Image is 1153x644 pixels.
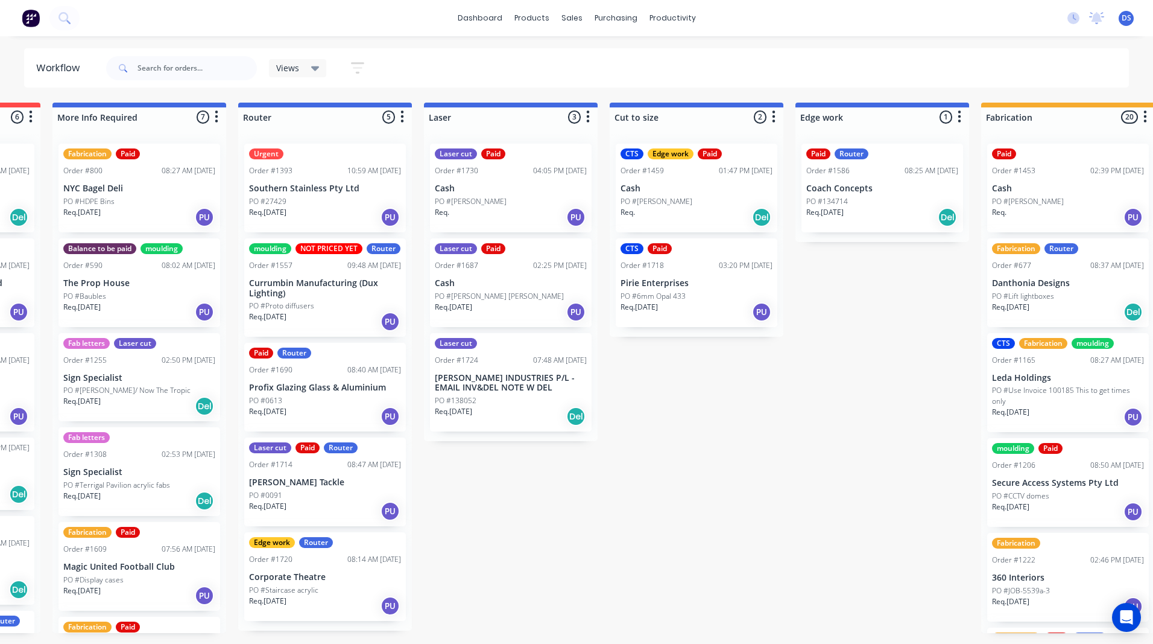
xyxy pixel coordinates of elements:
[508,9,555,27] div: products
[533,260,587,271] div: 02:25 PM [DATE]
[435,196,507,207] p: PO #[PERSON_NAME]
[63,243,136,254] div: Balance to be paid
[249,585,318,596] p: PO #Staircase acrylic
[249,148,283,159] div: Urgent
[987,438,1149,527] div: mouldingPaidOrder #120608:50 AM [DATE]Secure Access Systems Pty LtdPO #CCTV domesReq.[DATE]PU
[621,278,772,289] p: Pirie Enterprises
[1090,355,1144,366] div: 08:27 AM [DATE]
[244,532,406,621] div: Edge workRouterOrder #172008:14 AM [DATE]Corporate TheatrePO #Staircase acrylicReq.[DATE]PU
[249,348,273,359] div: Paid
[63,432,110,443] div: Fab letters
[63,396,101,407] p: Req. [DATE]
[137,56,257,80] input: Search for orders...
[347,260,401,271] div: 09:48 AM [DATE]
[992,585,1050,596] p: PO #JOB-5539a-3
[249,207,286,218] p: Req. [DATE]
[116,148,140,159] div: Paid
[295,243,362,254] div: NOT PRICED YET
[621,165,664,176] div: Order #1459
[992,278,1144,289] p: Danthonia Designs
[481,148,505,159] div: Paid
[63,385,191,396] p: PO #[PERSON_NAME]/ Now The Tropic
[63,480,170,491] p: PO #Terrigal Pavilion acrylic fabs
[162,355,215,366] div: 02:50 PM [DATE]
[435,260,478,271] div: Order #1687
[63,449,107,460] div: Order #1308
[63,302,101,313] p: Req. [DATE]
[566,208,586,227] div: PU
[63,562,215,572] p: Magic United Football Club
[1090,555,1144,566] div: 02:46 PM [DATE]
[430,238,592,327] div: Laser cutPaidOrder #168702:25 PM [DATE]CashPO #[PERSON_NAME] [PERSON_NAME]Req.[DATE]PU
[36,61,86,75] div: Workflow
[63,355,107,366] div: Order #1255
[58,427,220,516] div: Fab lettersOrder #130802:53 PM [DATE]Sign SpecialistPO #Terrigal Pavilion acrylic fabsReq.[DATE]Del
[616,144,777,232] div: CTSEdge workPaidOrder #145901:47 PM [DATE]CashPO #[PERSON_NAME]Req.Del
[801,144,963,232] div: PaidRouterOrder #158608:25 AM [DATE]Coach ConceptsPO #134714Req.[DATE]Del
[435,355,478,366] div: Order #1724
[621,183,772,194] p: Cash
[992,260,1031,271] div: Order #677
[938,208,957,227] div: Del
[987,533,1149,622] div: FabricationOrder #122202:46 PM [DATE]360 InteriorsPO #JOB-5539a-3Req.[DATE]PU
[992,478,1144,488] p: Secure Access Systems Pty Ltd
[324,442,358,453] div: Router
[58,333,220,422] div: Fab lettersLaser cutOrder #125502:50 PM [DATE]Sign SpecialistPO #[PERSON_NAME]/ Now The TropicReq...
[643,9,702,27] div: productivity
[347,365,401,375] div: 08:40 AM [DATE]
[621,196,692,207] p: PO #[PERSON_NAME]
[244,343,406,432] div: PaidRouterOrder #169008:40 AM [DATE]Profix Glazing Glass & AluminiumPO #0613Req.[DATE]PU
[435,278,587,289] p: Cash
[533,355,587,366] div: 07:48 AM [DATE]
[295,442,320,453] div: Paid
[63,491,101,502] p: Req. [DATE]
[249,260,292,271] div: Order #1557
[249,459,292,470] div: Order #1714
[1090,165,1144,176] div: 02:39 PM [DATE]
[992,443,1034,454] div: moulding
[9,580,28,599] div: Del
[992,573,1144,583] p: 360 Interiors
[1123,208,1143,227] div: PU
[277,348,311,359] div: Router
[63,196,115,207] p: PO #HDPE Bins
[9,407,28,426] div: PU
[992,491,1049,502] p: PO #CCTV domes
[806,183,958,194] p: Coach Concepts
[249,165,292,176] div: Order #1393
[9,208,28,227] div: Del
[435,243,477,254] div: Laser cut
[195,491,214,511] div: Del
[1044,633,1069,643] div: Paid
[381,208,400,227] div: PU
[992,373,1144,383] p: Leda Holdings
[195,586,214,605] div: PU
[435,165,478,176] div: Order #1730
[1123,597,1143,616] div: PU
[992,460,1035,471] div: Order #1206
[63,585,101,596] p: Req. [DATE]
[621,243,643,254] div: CTS
[63,148,112,159] div: Fabrication
[9,485,28,504] div: Del
[752,208,771,227] div: Del
[347,554,401,565] div: 08:14 AM [DATE]
[992,291,1054,302] p: PO #Lift lightboxes
[381,312,400,331] div: PU
[621,260,664,271] div: Order #1718
[589,9,643,27] div: purchasing
[555,9,589,27] div: sales
[249,554,292,565] div: Order #1720
[195,208,214,227] div: PU
[162,260,215,271] div: 08:02 AM [DATE]
[621,291,686,302] p: PO #6mm Opal 433
[347,165,401,176] div: 10:59 AM [DATE]
[244,438,406,526] div: Laser cutPaidRouterOrder #171408:47 AM [DATE][PERSON_NAME] TacklePO #0091Req.[DATE]PU
[249,196,286,207] p: PO #27429
[452,9,508,27] a: dashboard
[1112,603,1141,632] div: Open Intercom Messenger
[381,596,400,616] div: PU
[249,596,286,607] p: Req. [DATE]
[249,183,401,194] p: Southern Stainless Pty Ltd
[1090,460,1144,471] div: 08:50 AM [DATE]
